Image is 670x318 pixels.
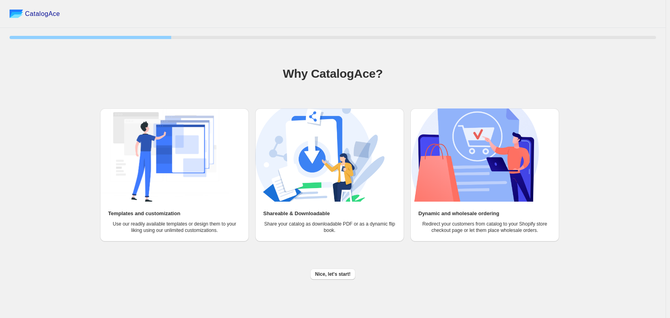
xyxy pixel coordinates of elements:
[108,210,180,218] h2: Templates and customization
[108,221,241,234] p: Use our readily available templates or design them to your liking using our unlimited customizati...
[418,210,499,218] h2: Dynamic and wholesale ordering
[10,10,23,18] img: catalog ace
[315,271,351,277] span: Nice, let's start!
[310,269,355,280] button: Nice, let's start!
[100,108,229,202] img: Templates and customization
[418,221,551,234] p: Redirect your customers from catalog to your Shopify store checkout page or let them place wholes...
[255,108,384,202] img: Shareable & Downloadable
[263,221,396,234] p: Share your catalog as downloadable PDF or as a dynamic flip book.
[410,108,540,202] img: Dynamic and wholesale ordering
[25,10,60,18] span: CatalogAce
[263,210,330,218] h2: Shareable & Downloadable
[10,66,656,82] h1: Why CatalogAce?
